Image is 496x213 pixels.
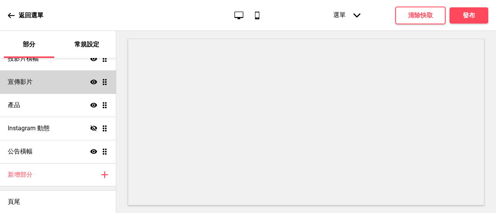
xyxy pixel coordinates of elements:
[8,171,33,178] font: 新增部分
[8,124,50,132] font: Instagram 動態
[23,41,35,48] font: 部分
[8,5,43,26] a: 返回選單
[8,55,39,62] font: 投影片橫幅
[449,7,488,24] button: 發布
[74,41,99,48] font: 常規設定
[8,101,20,109] font: 產品
[19,12,43,19] font: 返回選單
[8,148,33,155] font: 公告橫幅
[8,198,20,205] font: 頁尾
[333,11,346,19] font: 選單
[463,12,475,19] font: 發布
[408,12,433,19] font: 清除快取
[395,7,446,24] button: 清除快取
[8,78,33,85] font: 宣傳影片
